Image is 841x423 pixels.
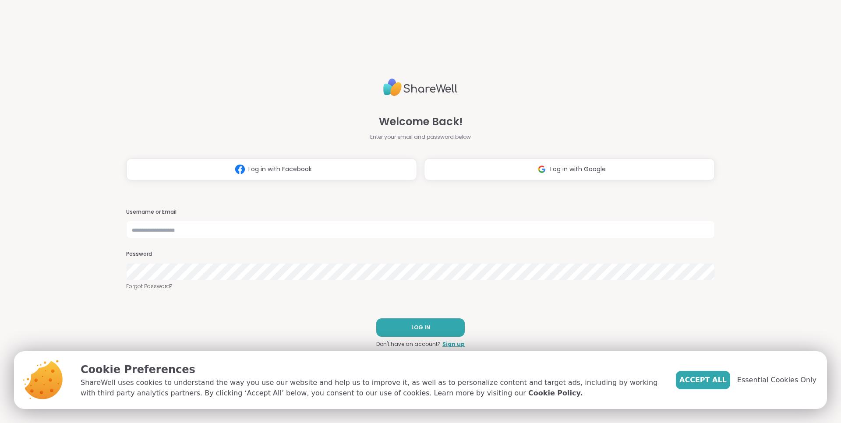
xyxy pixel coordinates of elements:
[126,250,715,258] h3: Password
[370,133,471,141] span: Enter your email and password below
[379,114,463,130] span: Welcome Back!
[248,165,312,174] span: Log in with Facebook
[81,377,662,398] p: ShareWell uses cookies to understand the way you use our website and help us to improve it, as we...
[126,282,715,290] a: Forgot Password?
[676,371,730,389] button: Accept All
[126,208,715,216] h3: Username or Email
[534,161,550,177] img: ShareWell Logomark
[442,340,465,348] a: Sign up
[376,318,465,337] button: LOG IN
[411,324,430,331] span: LOG IN
[81,362,662,377] p: Cookie Preferences
[126,159,417,180] button: Log in with Facebook
[737,375,816,385] span: Essential Cookies Only
[424,159,715,180] button: Log in with Google
[376,340,441,348] span: Don't have an account?
[528,388,583,398] a: Cookie Policy.
[232,161,248,177] img: ShareWell Logomark
[679,375,727,385] span: Accept All
[383,75,458,100] img: ShareWell Logo
[550,165,606,174] span: Log in with Google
